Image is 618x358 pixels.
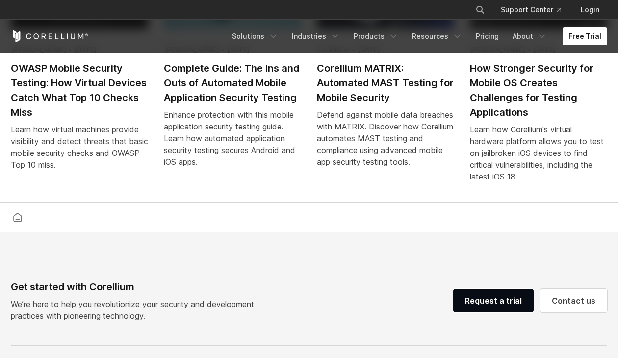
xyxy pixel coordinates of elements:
[11,298,262,322] p: We’re here to help you revolutionize your security and development practices with pioneering tech...
[348,27,404,45] a: Products
[286,27,346,45] a: Industries
[11,280,262,294] div: Get started with Corellium
[11,124,148,171] div: Learn how virtual machines provide visibility and detect threats that basic mobile security check...
[11,61,148,120] h2: OWASP Mobile Security Testing: How Virtual Devices Catch What Top 10 Checks Miss
[493,1,569,19] a: Support Center
[406,27,468,45] a: Resources
[164,109,301,168] div: Enhance protection with this mobile application security testing guide. Learn how automated appli...
[226,27,607,45] div: Navigation Menu
[540,289,607,312] a: Contact us
[470,27,505,45] a: Pricing
[164,61,301,105] h2: Complete Guide: The Ins and Outs of Automated Mobile Application Security Testing
[470,61,607,120] h2: How Stronger Security for Mobile OS Creates Challenges for Testing Applications
[317,109,454,168] div: Defend against mobile data breaches with MATRIX. Discover how Corellium automates MAST testing an...
[11,30,89,42] a: Corellium Home
[226,27,284,45] a: Solutions
[463,1,607,19] div: Navigation Menu
[317,61,454,105] h2: Corellium MATRIX: Automated MAST Testing for Mobile Security
[471,1,489,19] button: Search
[507,27,553,45] a: About
[573,1,607,19] a: Login
[563,27,607,45] a: Free Trial
[470,124,607,182] div: Learn how Corellium's virtual hardware platform allows you to test on jailbroken iOS devices to f...
[453,289,534,312] a: Request a trial
[9,210,26,224] a: Corellium home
